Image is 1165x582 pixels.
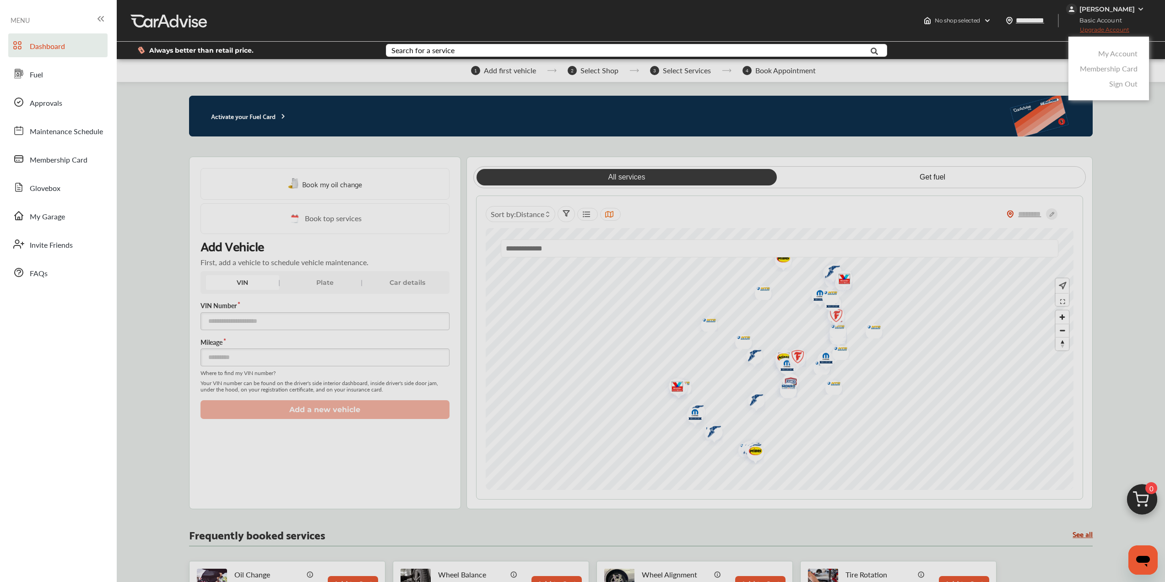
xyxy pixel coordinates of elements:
[30,41,65,53] span: Dashboard
[1080,63,1138,74] a: Membership Card
[8,147,108,171] a: Membership Card
[30,98,62,109] span: Approvals
[8,232,108,256] a: Invite Friends
[8,62,108,86] a: Fuel
[11,16,30,24] span: MENU
[30,239,73,251] span: Invite Friends
[1128,545,1158,575] iframe: Button to launch messaging window
[1109,78,1138,89] a: Sign Out
[8,204,108,228] a: My Garage
[8,119,108,142] a: Maintenance Schedule
[1145,482,1157,494] span: 0
[391,47,455,54] div: Search for a service
[8,175,108,199] a: Glovebox
[30,126,103,138] span: Maintenance Schedule
[30,183,60,195] span: Glovebox
[1098,48,1138,59] a: My Account
[8,90,108,114] a: Approvals
[8,33,108,57] a: Dashboard
[138,46,145,54] img: dollor_label_vector.a70140d1.svg
[30,268,48,280] span: FAQs
[30,154,87,166] span: Membership Card
[1120,480,1164,524] img: cart_icon.3d0951e8.svg
[30,211,65,223] span: My Garage
[149,47,254,54] span: Always better than retail price.
[8,261,108,284] a: FAQs
[30,69,43,81] span: Fuel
